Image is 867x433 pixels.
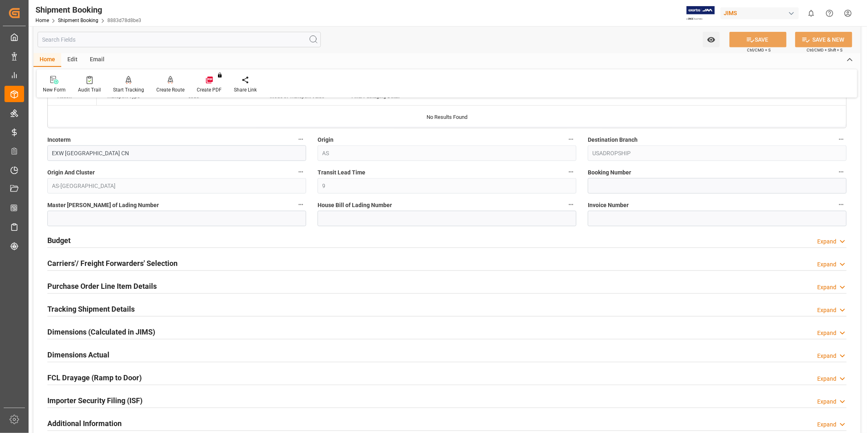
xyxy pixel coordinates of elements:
h2: Tracking Shipment Details [47,304,135,315]
span: Destination Branch [588,136,638,144]
div: Audit Trail [78,86,101,94]
div: Expand [817,397,836,406]
input: Search Fields [38,32,321,47]
h2: FCL Drayage (Ramp to Door) [47,372,142,383]
div: Expand [817,375,836,383]
span: House Bill of Lading Number [318,201,392,210]
img: Exertis%20JAM%20-%20Email%20Logo.jpg_1722504956.jpg [687,6,715,20]
div: Expand [817,306,836,315]
button: Destination Branch [836,134,847,145]
button: Booking Number [836,167,847,177]
button: Origin And Cluster [296,167,306,177]
h2: Dimensions Actual [47,349,109,360]
div: JIMS [720,7,799,19]
span: Booking Number [588,168,631,177]
div: Email [84,53,111,67]
div: Shipment Booking [36,4,141,16]
div: Create Route [156,86,185,94]
div: Start Tracking [113,86,144,94]
div: Edit [61,53,84,67]
a: Shipment Booking [58,18,98,23]
div: New Form [43,86,66,94]
button: SAVE [729,32,787,47]
h2: Importer Security Filing (ISF) [47,395,142,406]
h2: Dimensions (Calculated in JIMS) [47,326,155,337]
span: Origin And Cluster [47,168,95,177]
button: show 0 new notifications [802,4,820,22]
button: Transit Lead Time [566,167,576,177]
div: Share Link [234,86,257,94]
button: open menu [703,32,720,47]
button: SAVE & NEW [795,32,852,47]
span: Origin [318,136,333,144]
button: Origin [566,134,576,145]
span: Master [PERSON_NAME] of Lading Number [47,201,159,210]
a: Home [36,18,49,23]
span: Transit Lead Time [318,168,365,177]
h2: Budget [47,235,71,246]
button: Incoterm [296,134,306,145]
div: Expand [817,329,836,337]
span: Incoterm [47,136,71,144]
button: Help Center [820,4,839,22]
span: Ctrl/CMD + S [747,47,771,53]
h2: Additional Information [47,418,122,429]
div: Expand [817,352,836,360]
button: Master [PERSON_NAME] of Lading Number [296,199,306,210]
button: JIMS [720,5,802,21]
div: Expand [817,420,836,429]
button: Invoice Number [836,199,847,210]
div: Home [33,53,61,67]
div: Expand [817,283,836,292]
span: Ctrl/CMD + Shift + S [807,47,843,53]
div: Expand [817,260,836,269]
h2: Carriers'/ Freight Forwarders' Selection [47,258,178,269]
button: House Bill of Lading Number [566,199,576,210]
span: Invoice Number [588,201,629,210]
h2: Purchase Order Line Item Details [47,281,157,292]
div: Expand [817,237,836,246]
